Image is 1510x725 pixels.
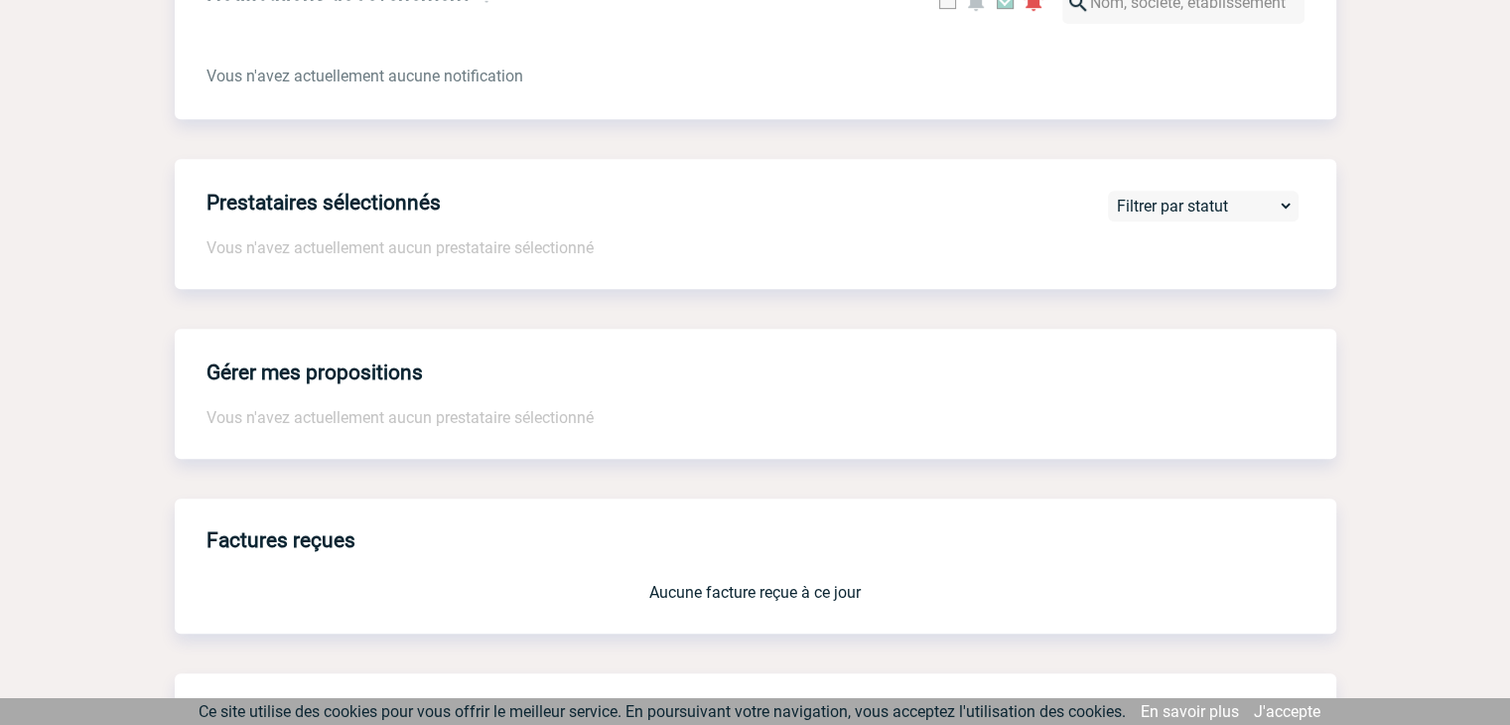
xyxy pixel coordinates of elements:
[206,67,523,85] span: Vous n'avez actuellement aucune notification
[206,514,1336,567] h3: Factures reçues
[206,361,423,384] h4: Gérer mes propositions
[206,408,1304,427] p: Vous n'avez actuellement aucun prestataire sélectionné
[206,583,1304,602] p: Aucune facture reçue à ce jour
[206,238,1336,257] p: Vous n'avez actuellement aucun prestataire sélectionné
[199,702,1126,721] span: Ce site utilise des cookies pour vous offrir le meilleur service. En poursuivant votre navigation...
[206,191,441,215] h4: Prestataires sélectionnés
[1254,702,1320,721] a: J'accepte
[1141,702,1239,721] a: En savoir plus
